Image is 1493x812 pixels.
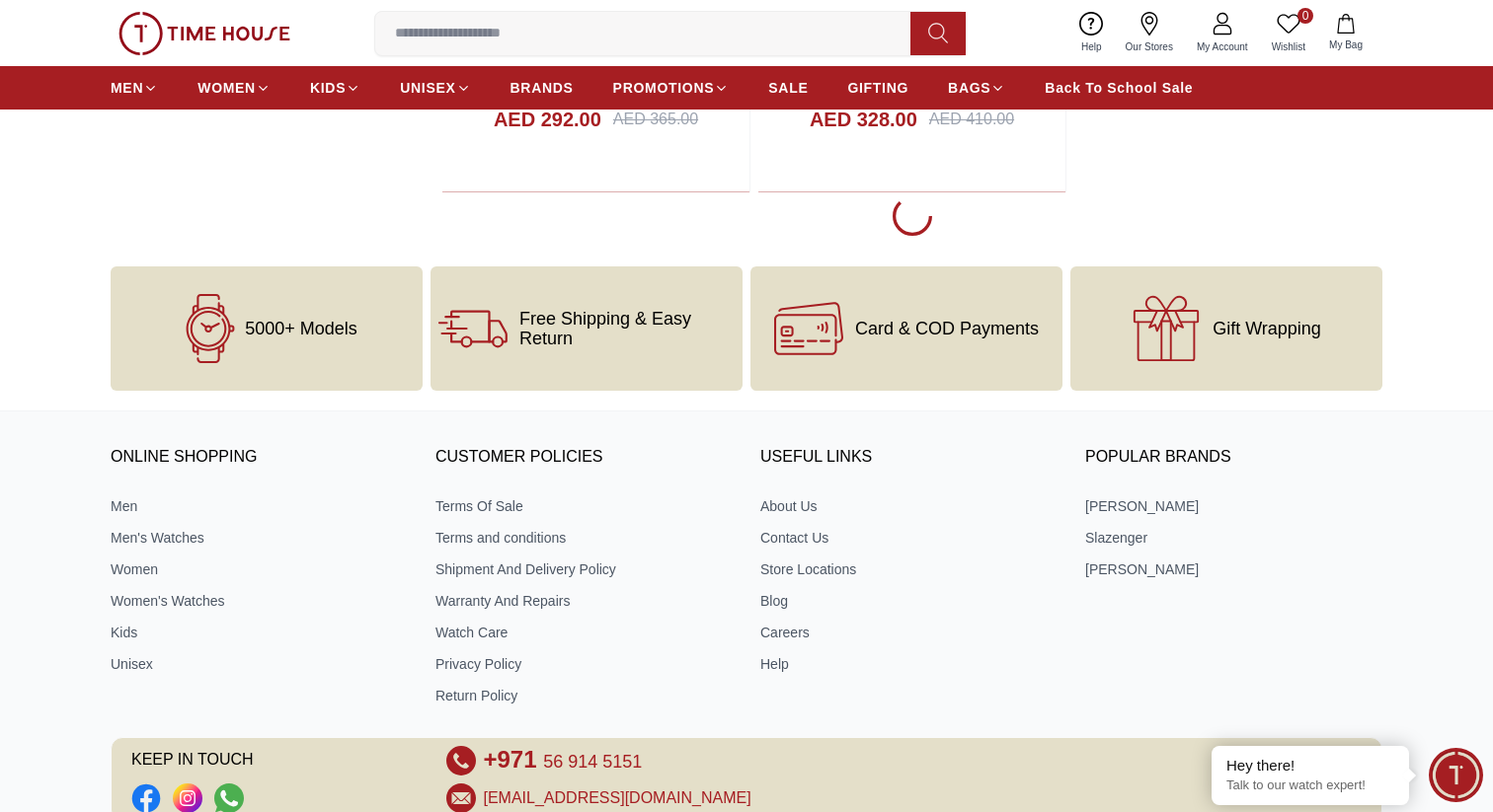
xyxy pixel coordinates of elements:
[310,78,346,98] span: KIDS
[511,70,574,106] a: BRANDS
[494,106,601,133] h4: AED 292.00
[435,623,733,642] a: Watch Care
[1114,8,1185,58] a: Our Stores
[197,70,271,106] a: WOMEN
[131,746,419,775] span: KEEP IN TOUCH
[435,654,733,674] a: Privacy Policy
[1085,443,1382,473] h3: Popular Brands
[1317,10,1375,56] button: My Bag
[760,443,1058,473] h3: USEFUL LINKS
[613,70,730,106] a: PROMOTIONS
[400,70,470,106] a: UNISEX
[111,623,408,642] a: Kids
[613,78,715,98] span: PROMOTIONS
[1069,8,1114,58] a: Help
[760,496,1058,516] a: About Us
[1085,496,1382,516] a: [PERSON_NAME]
[197,78,256,98] span: WOMEN
[435,686,733,705] a: Return Policy
[948,70,1005,106] a: BAGS
[760,528,1058,548] a: Contact Us
[111,78,143,98] span: MEN
[111,591,408,611] a: Women's Watches
[511,78,574,98] span: BRANDS
[400,78,455,98] span: UNISEX
[118,12,290,55] img: ...
[1189,39,1256,54] span: My Account
[245,319,357,338] span: 5000+ Models
[810,106,917,133] h4: AED 328.00
[1073,39,1110,54] span: Help
[768,70,808,106] a: SALE
[435,591,733,611] a: Warranty And Repairs
[847,78,908,98] span: GIFTING
[768,78,808,98] span: SALE
[1213,319,1321,338] span: Gift Wrapping
[1226,756,1394,775] div: Hey there!
[435,559,733,579] a: Shipment And Delivery Policy
[760,559,1058,579] a: Store Locations
[435,443,733,473] h3: CUSTOMER POLICIES
[1085,559,1382,579] a: [PERSON_NAME]
[1226,777,1394,794] p: Talk to our watch expert!
[1264,39,1313,54] span: Wishlist
[1260,8,1317,58] a: 0Wishlist
[310,70,360,106] a: KIDS
[1045,78,1193,98] span: Back To School Sale
[613,108,698,131] div: AED 365.00
[1118,39,1181,54] span: Our Stores
[760,591,1058,611] a: Blog
[111,654,408,674] a: Unisex
[111,443,408,473] h3: ONLINE SHOPPING
[435,496,733,516] a: Terms Of Sale
[948,78,990,98] span: BAGS
[1321,37,1371,52] span: My Bag
[484,746,643,775] a: +971 56 914 5151
[847,70,908,106] a: GIFTING
[543,752,642,772] span: 56 914 5151
[929,108,1014,131] div: AED 410.00
[760,654,1058,674] a: Help
[519,309,735,348] span: Free Shipping & Easy Return
[111,559,408,579] a: Women
[435,528,733,548] a: Terms and conditions
[1085,528,1382,548] a: Slazenger
[1429,748,1483,802] div: Chat Widget
[855,319,1039,338] span: Card & COD Payments
[1297,8,1313,24] span: 0
[484,786,751,810] a: [EMAIL_ADDRESS][DOMAIN_NAME]
[111,70,158,106] a: MEN
[760,623,1058,642] a: Careers
[111,528,408,548] a: Men's Watches
[111,496,408,516] a: Men
[1045,70,1193,106] a: Back To School Sale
